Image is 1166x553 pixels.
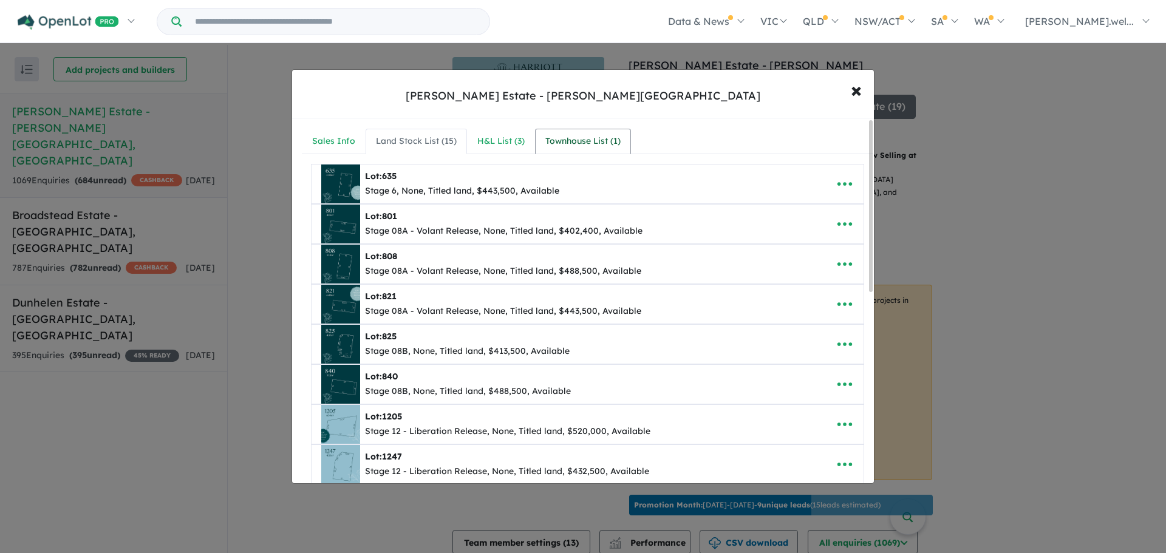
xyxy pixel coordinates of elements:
span: 825 [382,331,397,342]
div: Land Stock List ( 15 ) [376,134,457,149]
span: [PERSON_NAME].wel... [1025,15,1134,27]
img: Harriott%20Estate%20-%20Armstrong%20Creek%20-%20Lot%20635___1756870672.png [321,165,360,203]
div: Stage 08B, None, Titled land, $488,500, Available [365,384,571,399]
b: Lot: [365,211,397,222]
span: 808 [382,251,397,262]
img: Harriott%20Estate%20-%20Armstrong%20Creek%20-%20Lot%201205___1756853422.png [321,405,360,444]
span: 1247 [382,451,402,462]
b: Lot: [365,411,402,422]
span: 1205 [382,411,402,422]
div: Stage 08B, None, Titled land, $413,500, Available [365,344,570,359]
div: Stage 08A - Volant Release, None, Titled land, $402,400, Available [365,224,643,239]
div: Stage 08A - Volant Release, None, Titled land, $488,500, Available [365,264,641,279]
img: Harriott%20Estate%20-%20Armstrong%20Creek%20-%20Lot%20840___1756871789.jpg [321,365,360,404]
b: Lot: [365,251,397,262]
div: Stage 12 - Liberation Release, None, Titled land, $520,000, Available [365,424,650,439]
img: Harriott%20Estate%20-%20Armstrong%20Creek%20-%20Lot%201247___1756870787.jpg [321,445,360,484]
b: Lot: [365,371,398,382]
b: Lot: [365,171,397,182]
div: [PERSON_NAME] Estate - [PERSON_NAME][GEOGRAPHIC_DATA] [406,88,760,104]
div: Stage 08A - Volant Release, None, Titled land, $443,500, Available [365,304,641,319]
span: 635 [382,171,397,182]
span: × [851,76,862,103]
input: Try estate name, suburb, builder or developer [184,8,487,35]
img: Harriott%20Estate%20-%20Armstrong%20Creek%20-%20Lot%20821___1756770815.png [321,285,360,324]
span: 801 [382,211,397,222]
img: Harriott%20Estate%20-%20Armstrong%20Creek%20-%20Lot%20801___1756770732.jpg [321,205,360,243]
b: Lot: [365,331,397,342]
span: 840 [382,371,398,382]
img: Harriott%20Estate%20-%20Armstrong%20Creek%20-%20Lot%20808___1756770733.jpg [321,245,360,283]
div: Stage 12 - Liberation Release, None, Titled land, $432,500, Available [365,464,649,479]
img: Harriott%20Estate%20-%20Armstrong%20Creek%20-%20Lot%20825___1756871740.jpg [321,325,360,364]
div: Townhouse List ( 1 ) [545,134,621,149]
b: Lot: [365,291,397,302]
div: Stage 6, None, Titled land, $443,500, Available [365,184,559,198]
div: Sales Info [312,134,355,149]
img: Openlot PRO Logo White [18,15,119,30]
div: H&L List ( 3 ) [477,134,525,149]
span: 821 [382,291,397,302]
b: Lot: [365,451,402,462]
